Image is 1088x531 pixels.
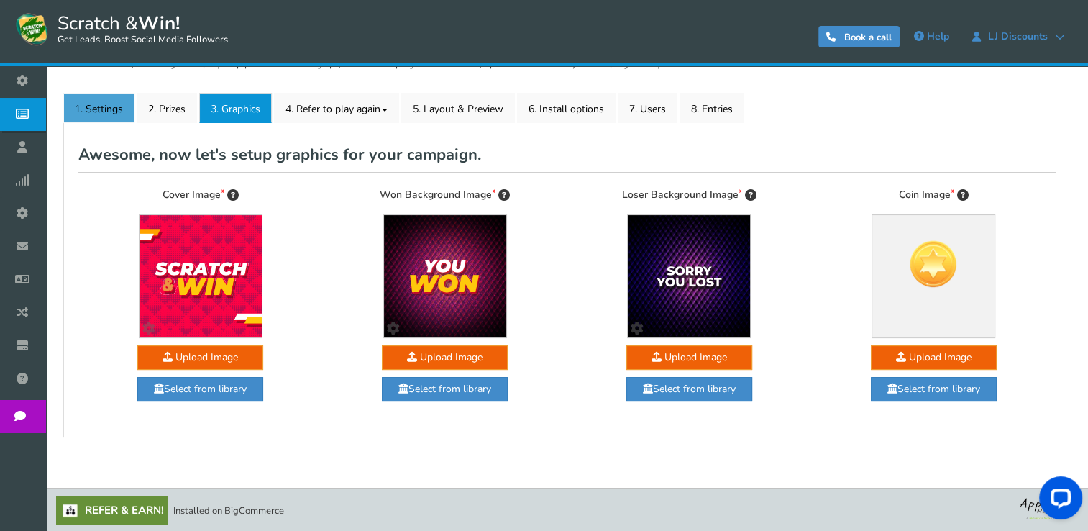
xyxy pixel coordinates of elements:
a: 6. Install options [517,93,616,123]
a: Select from library [871,377,997,401]
a: 4. Refer to play again [274,93,399,123]
a: 2. Prizes [137,93,197,123]
img: Scratch and Win [14,11,50,47]
a: 5. Layout & Preview [401,93,515,123]
label: Cover Image [163,187,239,203]
a: Book a call [818,26,900,47]
a: Scratch &Win! Get Leads, Boost Social Media Followers [14,11,228,47]
a: Select from library [382,377,508,401]
span: Installed on BigCommerce [173,504,284,517]
img: bg_logo_foot.webp [1020,496,1077,519]
a: 8. Entries [680,93,744,123]
span: LJ Discounts [981,31,1055,42]
a: Refer & Earn! [56,496,168,525]
iframe: LiveChat chat widget [1028,471,1088,531]
span: Scratch & [50,11,228,47]
a: 3. Graphics [199,93,272,123]
strong: Win! [138,11,180,36]
a: 1. Settings [63,93,134,123]
a: 7. Users [618,93,677,123]
a: Select from library [137,377,263,401]
span: Book a call [844,31,892,44]
span: Help [927,29,949,43]
h2: Awesome, now let's setup graphics for your campaign. [78,137,1056,172]
a: Help [907,25,956,48]
small: Get Leads, Boost Social Media Followers [58,35,228,46]
a: Select from library [626,377,752,401]
label: Coin Image [899,187,969,203]
label: Won Background Image [380,187,510,203]
label: Loser Background Image [622,187,756,203]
